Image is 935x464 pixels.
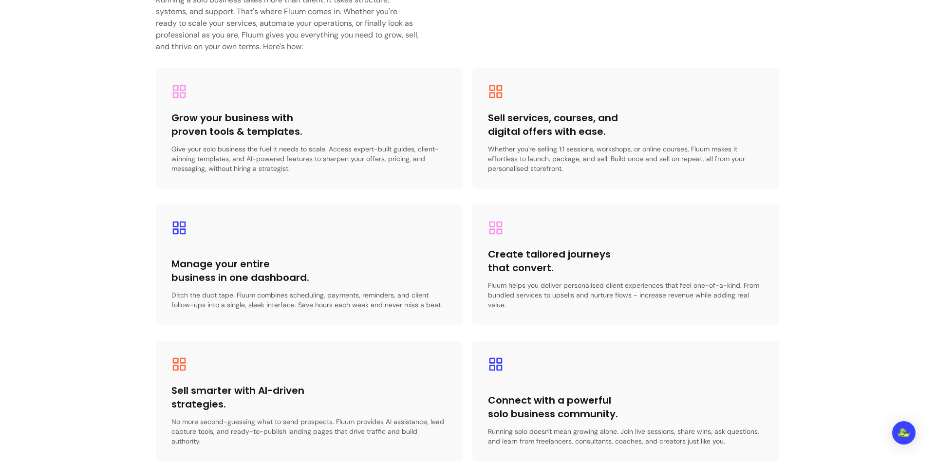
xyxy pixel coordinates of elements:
p: Fluum helps you deliver personalised client experiences that feel one-of-a-kind. From bundled ser... [488,280,764,310]
h3: Create tailored journeys that convert. [488,247,626,275]
p: Whether you're selling 1:1 sessions, workshops, or online courses, Fluum makes it effortless to l... [488,144,764,173]
h3: Sell services, courses, and digital offers with ease. [488,111,626,138]
h3: Sell smarter with AI-driven strategies. [171,384,309,411]
div: Open Intercom Messenger [892,421,916,445]
p: Give your solo business the fuel it needs to scale. Access expert-built guides, client-winning te... [171,144,447,173]
h3: Manage your entire business in one dashboard. [171,257,309,284]
h3: Connect with a powerful solo business community. [488,393,626,421]
p: Running solo doesn't mean growing alone. Join live sessions, share wins, ask questions, and learn... [488,427,764,446]
p: Ditch the duct tape. Fluum combines scheduling, payments, reminders, and client follow-ups into a... [171,290,447,310]
p: No more second-guessing what to send prospects. Fluum provides AI assistance, lead capture tools,... [171,417,447,446]
h3: Grow your business with proven tools & templates. [171,111,309,138]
